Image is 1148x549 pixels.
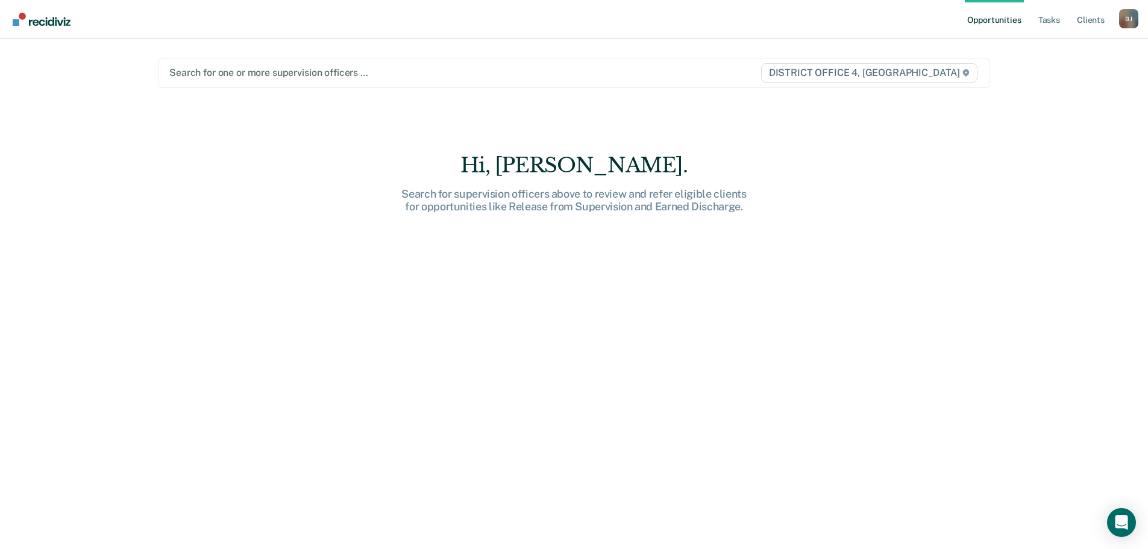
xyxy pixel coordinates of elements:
div: B J [1119,9,1138,28]
span: DISTRICT OFFICE 4, [GEOGRAPHIC_DATA] [761,63,977,83]
div: Search for supervision officers above to review and refer eligible clients for opportunities like... [381,187,767,213]
button: Profile dropdown button [1119,9,1138,28]
div: Hi, [PERSON_NAME]. [381,153,767,178]
div: Open Intercom Messenger [1107,508,1136,537]
img: Recidiviz [13,13,71,26]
